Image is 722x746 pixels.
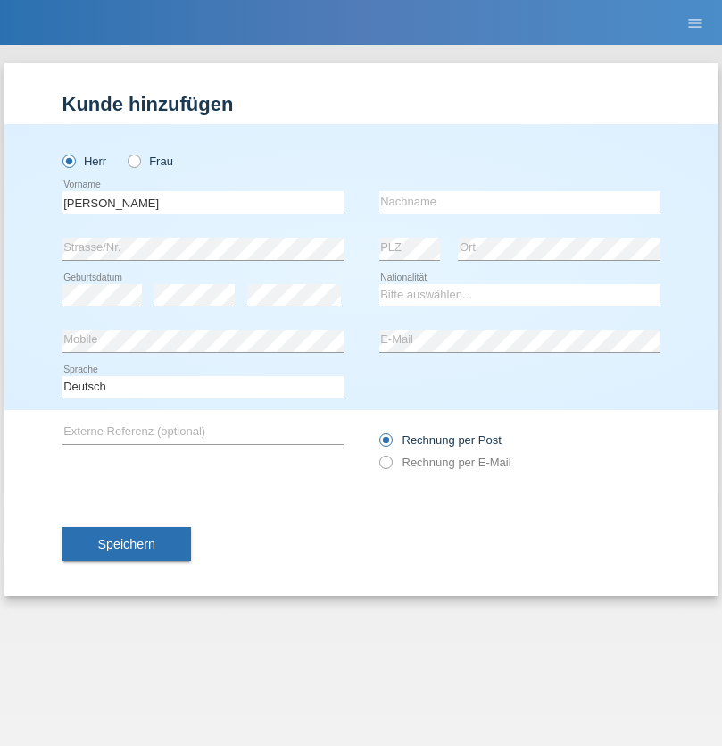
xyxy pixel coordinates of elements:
[379,456,391,478] input: Rechnung per E-Mail
[379,433,502,447] label: Rechnung per Post
[62,527,191,561] button: Speichern
[686,14,704,32] i: menu
[62,155,74,166] input: Herr
[379,433,391,456] input: Rechnung per Post
[62,155,107,168] label: Herr
[128,155,139,166] input: Frau
[62,93,660,115] h1: Kunde hinzufügen
[128,155,173,168] label: Frau
[98,537,155,551] span: Speichern
[677,17,713,28] a: menu
[379,456,511,469] label: Rechnung per E-Mail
